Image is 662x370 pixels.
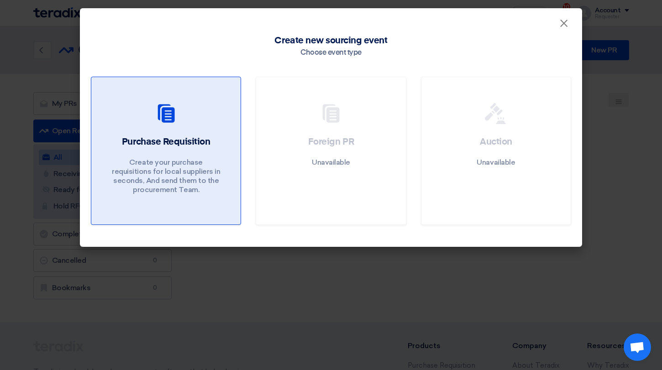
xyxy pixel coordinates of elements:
p: Create your purchase requisitions for local suppliers in seconds, And send them to the procuremen... [111,158,221,194]
p: Unavailable [477,158,515,167]
div: Open chat [624,334,651,361]
span: × [559,16,568,35]
h2: Purchase Requisition [122,135,210,148]
span: Foreign PR [308,137,354,146]
div: Choose event type [300,47,362,58]
button: Close [552,15,576,33]
a: Purchase Requisition Create your purchase requisitions for local suppliers in seconds, And send t... [91,77,241,225]
span: Auction [480,137,512,146]
p: Unavailable [312,158,350,167]
span: Create new sourcing event [274,34,387,47]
